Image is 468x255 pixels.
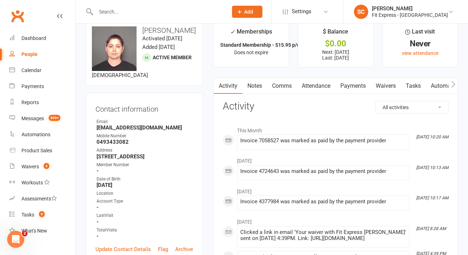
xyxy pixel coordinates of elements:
li: [DATE] [223,153,449,165]
a: Dashboard [9,30,75,46]
div: Waivers [21,164,39,169]
div: Address [97,147,193,154]
span: [DEMOGRAPHIC_DATA] [92,72,148,78]
i: [DATE] 8:28 AM [416,226,446,231]
div: Location [97,190,193,197]
div: Fit Express - [GEOGRAPHIC_DATA] [372,12,448,18]
a: Payments [335,78,371,94]
h3: Activity [223,101,449,112]
a: People [9,46,75,62]
a: Attendance [297,78,335,94]
span: 9 [39,211,45,217]
a: Messages 999+ [9,111,75,127]
div: Payments [21,83,44,89]
strong: Standard Membership - $15.95 p/w [220,42,300,48]
div: $ Balance [323,27,349,40]
div: Member Number [97,162,193,168]
a: Payments [9,78,75,95]
span: Does not expire [235,50,269,55]
input: Search... [94,7,223,17]
div: Never [389,40,451,47]
div: Automations [21,132,50,137]
a: Waivers [371,78,401,94]
a: Comms [267,78,297,94]
a: Assessments [9,191,75,207]
span: Settings [292,4,311,20]
h3: [PERSON_NAME] [92,26,197,34]
div: SC [354,5,368,19]
strong: [DATE] [97,182,193,188]
a: Update Contact Details [95,245,151,254]
span: Add [245,9,253,15]
a: Activity [214,78,242,94]
div: Email [97,118,193,125]
time: Added [DATE] [142,44,175,50]
a: Workouts [9,175,75,191]
div: Invoice 7058527 was marked as paid by the payment provider [240,138,406,144]
div: Messages [21,116,44,121]
strong: - [97,233,193,239]
span: 2 [22,231,28,236]
span: 4 [44,163,49,169]
time: Activated [DATE] [142,35,182,42]
a: Notes [242,78,267,94]
div: $0.00 [305,40,367,47]
strong: - [97,219,193,225]
div: TotalVisits [97,227,193,234]
a: Tasks 9 [9,207,75,223]
div: Last visit [405,27,435,40]
div: [PERSON_NAME] [372,5,448,12]
div: Reports [21,100,39,105]
strong: 0493433082 [97,139,193,145]
div: Invoice 4377984 was marked as paid by the payment provider [240,199,406,205]
a: Reports [9,95,75,111]
a: view attendance [402,50,438,56]
strong: [EMAIL_ADDRESS][DOMAIN_NAME] [97,124,193,131]
a: Product Sales [9,143,75,159]
a: Archive [175,245,193,254]
button: Add [232,6,262,18]
p: Next: [DATE] Last: [DATE] [305,49,367,61]
div: Memberships [231,27,272,40]
strong: [STREET_ADDRESS] [97,153,193,160]
a: Tasks [401,78,426,94]
a: Automations [9,127,75,143]
div: Invoice 4724643 was marked as paid by the payment provider [240,168,406,174]
strong: - [97,204,193,210]
a: Flag [158,245,168,254]
div: Assessments [21,196,57,202]
i: [DATE] 10:20 AM [416,134,448,139]
div: Dashboard [21,35,46,41]
div: LastVisit [97,212,193,219]
a: Clubworx [9,7,26,25]
div: Workouts [21,180,43,185]
div: Clicked a link in email 'Your waiver with Fit Express [PERSON_NAME]' sent on [DATE] 4:39PM. Link:... [240,229,406,241]
i: ✓ [231,29,235,35]
div: Mobile Number [97,133,193,139]
div: Calendar [21,67,41,73]
div: Tasks [21,212,34,218]
li: [DATE] [223,184,449,195]
div: Product Sales [21,148,52,153]
h3: Contact information [95,102,193,113]
li: This Month [223,123,449,134]
iframe: Intercom live chat [7,231,24,248]
span: Active member [153,55,192,60]
div: Date of Birth [97,176,193,183]
a: What's New [9,223,75,239]
span: 999+ [49,115,60,121]
i: [DATE] 10:17 AM [416,195,448,200]
li: [DATE] [223,214,449,226]
i: [DATE] 10:13 AM [416,165,448,170]
div: What's New [21,228,47,234]
div: Account Type [97,198,193,205]
img: image1746599985.png [92,26,137,71]
a: Waivers 4 [9,159,75,175]
div: People [21,51,38,57]
a: Calendar [9,62,75,78]
strong: - [97,168,193,174]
